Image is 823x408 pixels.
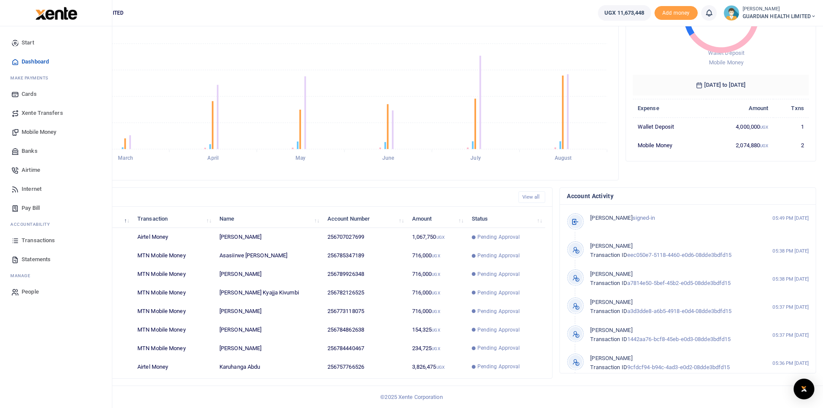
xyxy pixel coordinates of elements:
span: Transaction ID [590,336,627,342]
span: Cards [22,90,37,98]
a: UGX 11,673,448 [598,5,651,21]
tspan: July [470,155,480,161]
p: a3d3dde8-a6b5-4918-e0d4-08dde3bdfd15 [590,298,754,316]
p: eec050e7-5118-4460-e0d6-08dde3bdfd15 [590,242,754,260]
tspan: August [555,155,572,161]
tspan: May [296,155,305,161]
span: [PERSON_NAME] [590,355,632,361]
span: Banks [22,147,38,155]
th: Amount [706,99,773,117]
small: UGX [432,253,440,258]
li: Wallet ballance [594,5,654,21]
td: [PERSON_NAME] [215,321,323,339]
td: MTN Mobile Money [133,302,215,321]
td: 4,000,000 [706,117,773,136]
td: [PERSON_NAME] [215,265,323,284]
span: [PERSON_NAME] [590,327,632,333]
th: Amount: activate to sort column ascending [407,209,467,228]
h4: Recent Transactions [40,193,512,202]
span: countability [17,221,50,228]
td: Asasiirwe [PERSON_NAME] [215,247,323,265]
a: Add money [655,9,698,16]
span: Transaction ID [590,364,627,370]
small: 05:37 PM [DATE] [772,332,809,339]
td: 256789926348 [323,265,407,284]
span: Start [22,38,34,47]
span: Pending Approval [477,307,520,315]
li: M [7,71,105,85]
h4: Account Activity [567,191,809,201]
span: People [22,288,39,296]
td: Mobile Money [633,136,706,154]
span: Transaction ID [590,252,627,258]
p: signed-in [590,214,754,223]
a: Xente Transfers [7,104,105,123]
td: 716,000 [407,265,467,284]
td: [PERSON_NAME] Kyajja Kivumbi [215,284,323,302]
span: Pending Approval [477,344,520,352]
td: 716,000 [407,284,467,302]
span: [PERSON_NAME] [590,243,632,249]
span: anage [15,272,31,279]
a: profile-user [PERSON_NAME] GUARDIAN HEALTH LIMITED [724,5,816,21]
img: logo-large [35,7,77,20]
th: Name: activate to sort column ascending [215,209,323,228]
span: Mobile Money [709,59,744,66]
td: [PERSON_NAME] [215,302,323,321]
small: UGX [436,235,445,240]
small: UGX [760,125,768,130]
tspan: June [382,155,394,161]
a: Start [7,33,105,52]
span: Pending Approval [477,363,520,370]
a: Transactions [7,231,105,250]
td: 256785347189 [323,247,407,265]
td: MTN Mobile Money [133,247,215,265]
small: UGX [432,272,440,277]
small: 05:49 PM [DATE] [772,215,809,222]
td: [PERSON_NAME] [215,339,323,357]
td: Airtel Money [133,357,215,376]
li: M [7,269,105,282]
td: 234,725 [407,339,467,357]
tspan: April [207,155,219,161]
span: UGX 11,673,448 [604,9,644,17]
td: Airtel Money [133,228,215,247]
td: MTN Mobile Money [133,284,215,302]
td: 256757766526 [323,357,407,376]
span: Wallet Deposit [708,50,744,56]
small: 05:36 PM [DATE] [772,360,809,367]
small: UGX [760,143,768,148]
td: 256773118075 [323,302,407,321]
small: 05:38 PM [DATE] [772,247,809,255]
a: Mobile Money [7,123,105,142]
div: Open Intercom Messenger [794,379,814,399]
td: 154,325 [407,321,467,339]
span: Transactions [22,236,55,245]
span: [PERSON_NAME] [590,271,632,277]
td: 256707027699 [323,228,407,247]
h6: [DATE] to [DATE] [633,75,809,95]
td: 256782126525 [323,284,407,302]
small: UGX [432,346,440,351]
span: Transaction ID [590,280,627,286]
td: MTN Mobile Money [133,339,215,357]
span: GUARDIAN HEALTH LIMITED [743,13,816,20]
a: Cards [7,85,105,104]
p: 1442aa76-bcf8-45eb-e0d3-08dde3bdfd15 [590,326,754,344]
td: 3,826,475 [407,357,467,376]
span: [PERSON_NAME] [590,215,632,221]
th: Account Number: activate to sort column ascending [323,209,407,228]
td: 256784862638 [323,321,407,339]
small: [PERSON_NAME] [743,6,816,13]
span: Add money [655,6,698,20]
td: Karuhanga Abdu [215,357,323,376]
td: [PERSON_NAME] [215,228,323,247]
img: profile-user [724,5,739,21]
small: UGX [432,328,440,332]
span: Airtime [22,166,40,174]
a: logo-small logo-large logo-large [35,9,77,16]
p: 9cfdcf94-b94c-4ad3-e0d2-08dde3bdfd15 [590,354,754,372]
td: 716,000 [407,247,467,265]
span: Pending Approval [477,289,520,297]
span: Statements [22,255,51,264]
